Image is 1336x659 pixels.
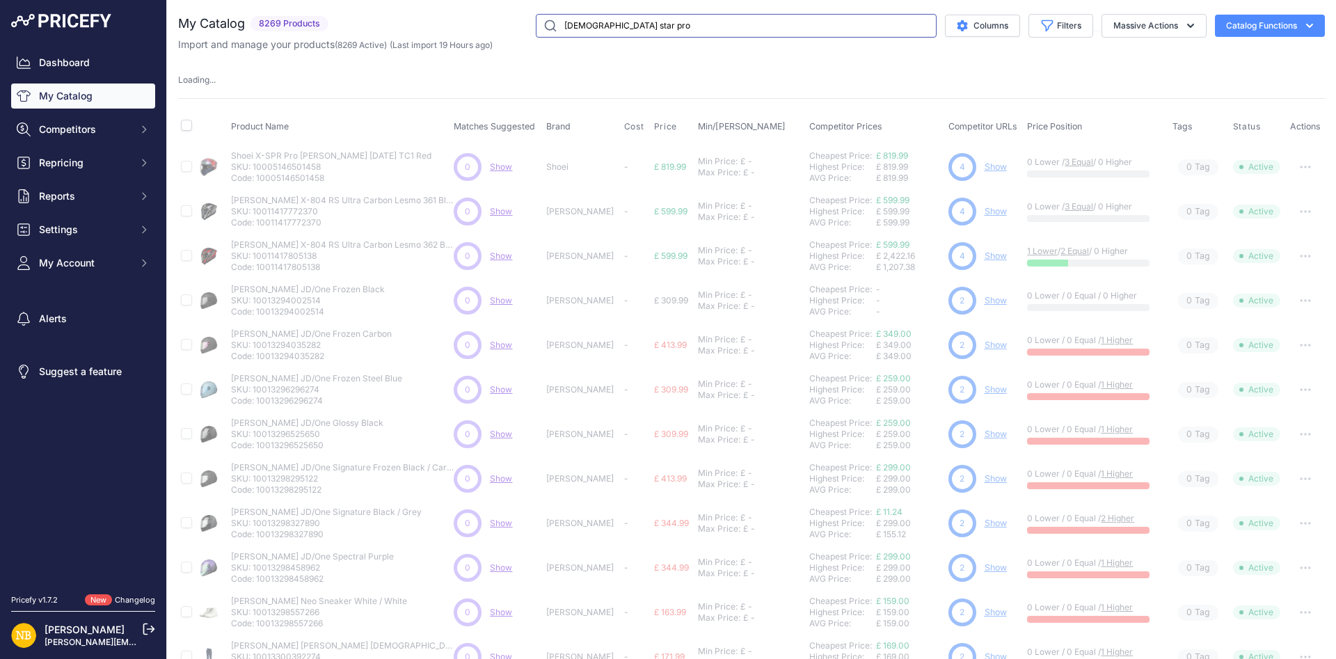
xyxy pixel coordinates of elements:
[1178,338,1218,354] span: Tag
[740,289,745,301] div: £
[740,334,745,345] div: £
[490,562,512,573] a: Show
[465,205,470,218] span: 0
[231,373,402,384] p: [PERSON_NAME] JD/One Frozen Steel Blue
[11,306,155,331] a: Alerts
[876,484,943,495] div: £ 299.00
[1060,246,1089,256] a: 2 Equal
[654,121,680,132] button: Price
[1233,205,1280,219] span: Active
[985,473,1007,484] a: Show
[745,512,752,523] div: -
[698,468,738,479] div: Min Price:
[809,551,872,562] a: Cheapest Price:
[945,15,1020,37] button: Columns
[743,301,748,312] div: £
[1233,383,1280,397] span: Active
[1178,248,1218,264] span: Tag
[231,384,402,395] p: SKU: 10013296296274
[465,294,470,307] span: 0
[948,121,1017,132] span: Competitor URLs
[698,245,738,256] div: Min Price:
[1233,121,1261,132] span: Status
[490,473,512,484] a: Show
[809,373,872,383] a: Cheapest Price:
[876,440,943,451] div: £ 259.00
[231,173,431,184] p: Code: 10005146501458
[809,462,872,473] a: Cheapest Price:
[1178,471,1218,487] span: Tag
[1186,161,1192,174] span: 0
[1065,157,1093,167] a: 3 Equal
[876,384,911,395] span: £ 259.00
[1101,379,1133,390] a: 1 Higher
[1027,379,1158,390] p: 0 Lower / 0 Equal /
[743,345,748,356] div: £
[1027,246,1158,257] p: / / 0 Higher
[1027,246,1058,256] a: 1 Lower
[45,624,125,635] a: [PERSON_NAME]
[740,156,745,167] div: £
[1027,121,1082,132] span: Price Position
[809,351,876,362] div: AVG Price:
[809,340,876,351] div: Highest Price:
[490,340,512,350] a: Show
[490,429,512,439] span: Show
[624,295,628,305] span: -
[1101,424,1133,434] a: 1 Higher
[743,167,748,178] div: £
[465,339,470,351] span: 0
[985,251,1007,261] a: Show
[1186,205,1192,219] span: 0
[809,418,872,428] a: Cheapest Price:
[1178,204,1218,220] span: Tag
[11,50,155,578] nav: Sidebar
[698,121,786,132] span: Min/[PERSON_NAME]
[1027,513,1158,524] p: 0 Lower / 0 Equal /
[1186,428,1192,441] span: 0
[876,161,908,172] span: £ 819.99
[490,518,512,528] span: Show
[231,462,454,473] p: [PERSON_NAME] JD/One Signature Frozen Black / Carbon
[1233,338,1280,352] span: Active
[231,206,454,217] p: SKU: 10011417772370
[546,251,619,262] p: [PERSON_NAME]
[809,206,876,217] div: Highest Price:
[698,390,740,401] div: Max Price:
[654,161,686,172] span: £ 819.99
[490,161,512,172] a: Show
[231,251,454,262] p: SKU: 10011417805138
[809,473,876,484] div: Highest Price:
[745,423,752,434] div: -
[546,340,619,351] p: [PERSON_NAME]
[546,429,619,440] p: [PERSON_NAME]
[960,250,965,262] span: 4
[960,473,964,485] span: 2
[809,328,872,339] a: Cheapest Price:
[748,301,755,312] div: -
[809,295,876,306] div: Highest Price:
[178,14,245,33] h2: My Catalog
[231,295,385,306] p: SKU: 10013294002514
[809,484,876,495] div: AVG Price:
[985,206,1007,216] a: Show
[45,637,259,647] a: [PERSON_NAME][EMAIL_ADDRESS][DOMAIN_NAME]
[748,434,755,445] div: -
[809,251,876,262] div: Highest Price:
[250,16,328,32] span: 8269 Products
[876,206,909,216] span: £ 599.99
[698,479,740,490] div: Max Price:
[809,195,872,205] a: Cheapest Price:
[1178,427,1218,443] span: Tag
[1027,157,1158,168] p: 0 Lower / / 0 Higher
[745,245,752,256] div: -
[748,167,755,178] div: -
[624,340,628,350] span: -
[39,189,130,203] span: Reports
[748,256,755,267] div: -
[1101,557,1133,568] a: 1 Higher
[1027,424,1158,435] p: 0 Lower / 0 Equal /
